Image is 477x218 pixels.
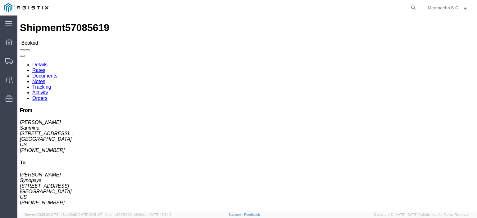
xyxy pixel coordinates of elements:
span: Client: 2025.20.0-e640dba [105,213,172,216]
a: Feedback [244,213,260,216]
a: Support [229,213,244,216]
button: Mcamacho SJC [427,4,469,11]
span: Copyright © [DATE]-[DATE] Agistix Inc., All Rights Reserved [374,212,470,217]
img: logo [4,3,48,12]
span: Mcamacho SJC [428,4,458,11]
span: Server: 2025.20.0-734e5bc92d9 [25,213,102,216]
span: [DATE] 17:21:12 [148,213,172,216]
span: [DATE] 09:51:07 [77,213,102,216]
iframe: FS Legacy Container [17,16,477,211]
